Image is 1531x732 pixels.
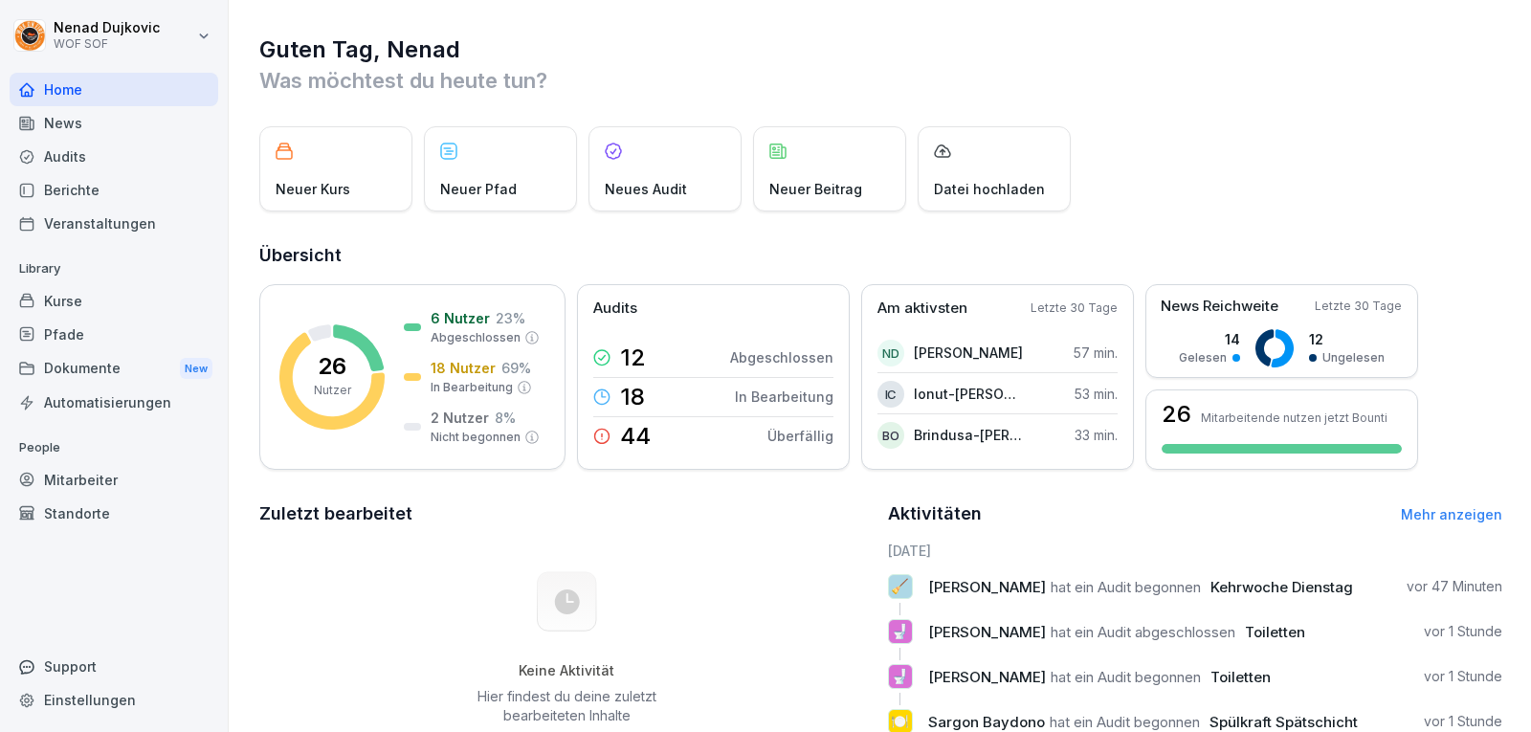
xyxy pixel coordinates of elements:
p: Ungelesen [1322,349,1385,366]
p: Nutzer [314,382,351,399]
p: 23 % [496,308,525,328]
p: Letzte 30 Tage [1315,298,1402,315]
span: Toiletten [1210,668,1271,686]
div: BO [877,422,904,449]
a: Mehr anzeigen [1401,506,1502,522]
span: hat ein Audit begonnen [1051,668,1201,686]
div: New [180,358,212,380]
p: 12 [1309,329,1385,349]
h5: Keine Aktivität [470,662,663,679]
p: Am aktivsten [877,298,967,320]
p: 44 [620,425,651,448]
p: vor 1 Stunde [1424,667,1502,686]
p: Ionut-[PERSON_NAME] [914,384,1024,404]
div: Dokumente [10,351,218,387]
p: Hier findest du deine zuletzt bearbeiteten Inhalte [470,687,663,725]
p: Abgeschlossen [730,347,833,367]
h3: 26 [1162,403,1191,426]
span: Sargon Baydono [928,713,1045,731]
p: Überfällig [767,426,833,446]
p: WOF SOF [54,37,160,51]
div: Support [10,650,218,683]
a: Pfade [10,318,218,351]
a: DokumenteNew [10,351,218,387]
p: 2 Nutzer [431,408,489,428]
a: Audits [10,140,218,173]
span: hat ein Audit begonnen [1051,578,1201,596]
p: 🚽 [891,618,909,645]
a: Mitarbeiter [10,463,218,497]
p: 14 [1179,329,1240,349]
p: 6 Nutzer [431,308,490,328]
p: Neuer Beitrag [769,179,862,199]
a: Standorte [10,497,218,530]
p: Neues Audit [605,179,687,199]
p: 69 % [501,358,531,378]
a: Automatisierungen [10,386,218,419]
span: Spülkraft Spätschicht [1209,713,1358,731]
p: vor 47 Minuten [1407,577,1502,596]
span: [PERSON_NAME] [928,578,1046,596]
p: Neuer Pfad [440,179,517,199]
p: 🚽 [891,663,909,690]
p: Gelesen [1179,349,1227,366]
span: [PERSON_NAME] [928,668,1046,686]
a: News [10,106,218,140]
a: Einstellungen [10,683,218,717]
p: vor 1 Stunde [1424,712,1502,731]
p: 🧹 [891,573,909,600]
p: News Reichweite [1161,296,1278,318]
h2: Aktivitäten [888,500,982,527]
span: hat ein Audit begonnen [1050,713,1200,731]
h2: Übersicht [259,242,1502,269]
p: Letzte 30 Tage [1031,299,1118,317]
p: In Bearbeitung [735,387,833,407]
a: Veranstaltungen [10,207,218,240]
p: Audits [593,298,637,320]
p: vor 1 Stunde [1424,622,1502,641]
a: Kurse [10,284,218,318]
p: 12 [620,346,646,369]
p: Brindusa-[PERSON_NAME] [914,425,1024,445]
p: Library [10,254,218,284]
p: People [10,433,218,463]
span: hat ein Audit abgeschlossen [1051,623,1235,641]
p: Nenad Dujkovic [54,20,160,36]
p: Datei hochladen [934,179,1045,199]
p: 33 min. [1075,425,1118,445]
div: IC [877,381,904,408]
div: ND [877,340,904,366]
h2: Zuletzt bearbeitet [259,500,875,527]
p: Abgeschlossen [431,329,521,346]
span: Toiletten [1245,623,1305,641]
p: 26 [318,355,346,378]
p: Nicht begonnen [431,429,521,446]
span: [PERSON_NAME] [928,623,1046,641]
span: Kehrwoche Dienstag [1210,578,1353,596]
p: Was möchtest du heute tun? [259,65,1502,96]
p: 18 Nutzer [431,358,496,378]
a: Home [10,73,218,106]
a: Berichte [10,173,218,207]
p: Mitarbeitende nutzen jetzt Bounti [1201,410,1387,425]
p: 8 % [495,408,516,428]
p: In Bearbeitung [431,379,513,396]
h6: [DATE] [888,541,1503,561]
p: [PERSON_NAME] [914,343,1023,363]
p: Neuer Kurs [276,179,350,199]
h1: Guten Tag, Nenad [259,34,1502,65]
p: 18 [620,386,645,409]
p: 57 min. [1074,343,1118,363]
p: 53 min. [1075,384,1118,404]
